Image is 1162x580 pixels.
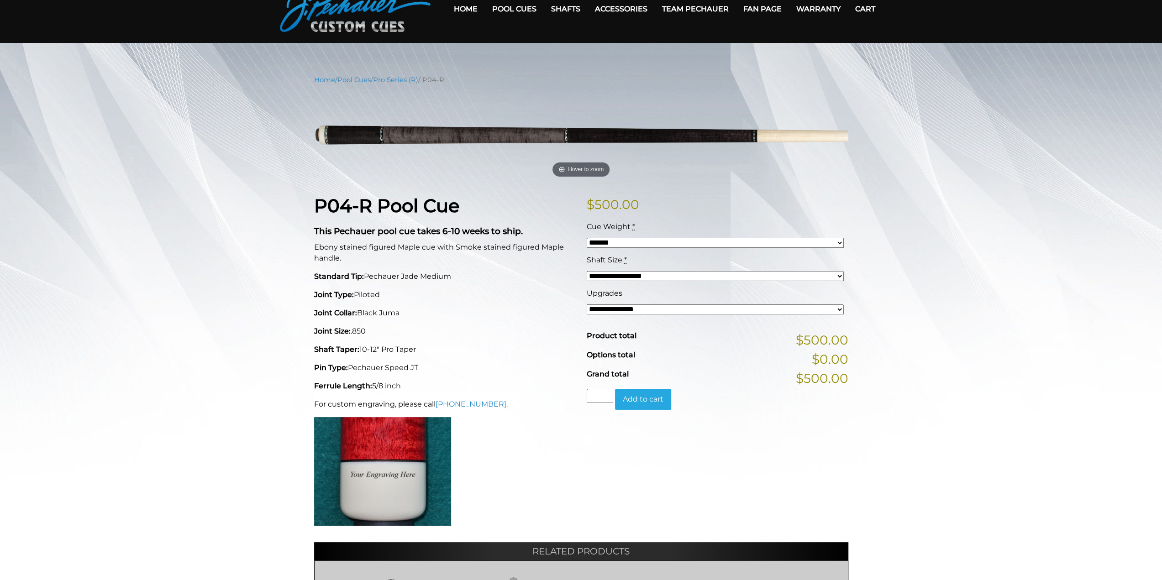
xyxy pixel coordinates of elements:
[587,289,622,298] span: Upgrades
[796,369,848,388] span: $500.00
[314,345,359,354] strong: Shaft Taper:
[314,399,576,410] p: For custom engraving, please call
[812,350,848,369] span: $0.00
[796,330,848,350] span: $500.00
[337,76,371,84] a: Pool Cues
[314,381,372,390] strong: Ferrule Length:
[587,197,639,212] bdi: 500.00
[314,363,348,372] strong: Pin Type:
[314,92,848,181] img: P04-N.png
[314,242,576,264] p: Ebony stained figured Maple cue with Smoke stained figured Maple handle.
[314,92,848,181] a: Hover to zoom
[314,289,576,300] p: Piloted
[314,326,576,337] p: .850
[373,76,418,84] a: Pro Series (R)
[314,272,364,281] strong: Standard Tip:
[587,256,622,264] span: Shaft Size
[314,75,848,85] nav: Breadcrumb
[314,308,576,319] p: Black Juma
[314,194,459,217] strong: P04-R Pool Cue
[587,331,636,340] span: Product total
[587,222,631,231] span: Cue Weight
[587,197,594,212] span: $
[314,290,354,299] strong: Joint Type:
[587,389,613,402] input: Product quantity
[615,389,671,410] button: Add to cart
[632,222,635,231] abbr: required
[314,381,576,392] p: 5/8 inch
[314,344,576,355] p: 10-12" Pro Taper
[314,76,335,84] a: Home
[314,308,357,317] strong: Joint Collar:
[314,542,848,560] h2: Related products
[314,362,576,373] p: Pechauer Speed JT
[314,327,351,335] strong: Joint Size:
[314,271,576,282] p: Pechauer Jade Medium
[436,400,508,408] a: [PHONE_NUMBER].
[587,370,629,378] span: Grand total
[314,226,523,236] strong: This Pechauer pool cue takes 6-10 weeks to ship.
[587,350,635,359] span: Options total
[624,256,627,264] abbr: required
